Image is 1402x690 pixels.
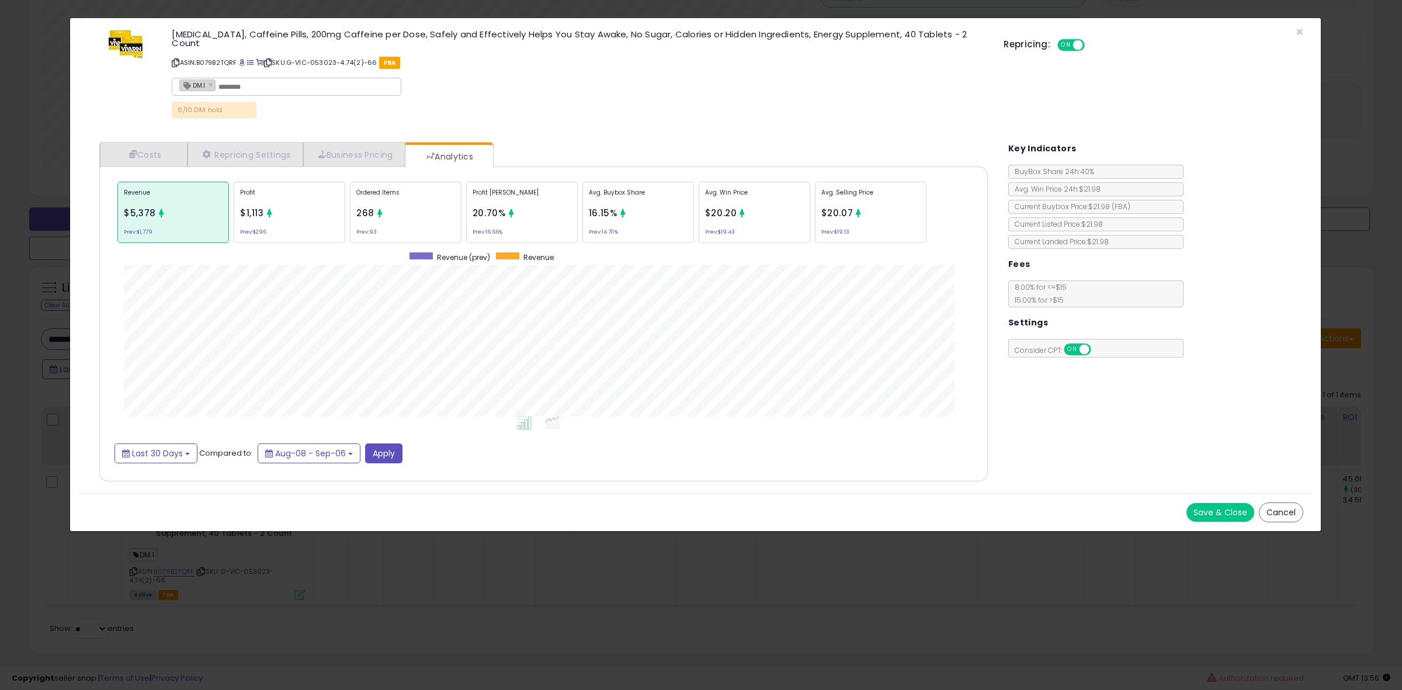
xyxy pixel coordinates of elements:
span: 16.15% [589,207,617,219]
span: DM.1 [180,80,205,90]
h5: Repricing: [1004,40,1050,49]
h5: Fees [1008,257,1030,272]
h5: Settings [1008,315,1048,330]
span: ON [1065,345,1080,355]
span: × [1296,23,1303,40]
small: Prev: $1,779 [124,230,152,234]
a: Business Pricing [303,143,405,167]
span: $5,378 [124,207,156,219]
a: Your listing only [256,58,262,67]
p: Avg. Selling Price [821,188,920,206]
span: OFF [1083,40,1102,50]
span: Current Landed Price: $21.98 [1009,237,1109,247]
span: Current Listed Price: $21.98 [1009,219,1103,229]
button: Apply [365,443,402,463]
span: FBA [379,57,401,69]
span: $21.98 [1088,202,1130,211]
small: Prev: 93 [356,230,377,234]
span: Revenue (prev) [437,252,490,262]
small: Prev: 14.70% [589,230,618,234]
span: 268 [356,207,374,219]
p: Profit [PERSON_NAME] [473,188,571,206]
span: ( FBA ) [1112,202,1130,211]
span: $20.20 [705,207,737,219]
small: Prev: $19.13 [821,230,849,234]
p: Avg. Win Price [705,188,804,206]
span: $1,113 [240,207,264,219]
p: ASIN: B079B2TQRF | SKU: G-VIC-053023-4.74(2)-66 [172,53,986,72]
span: Last 30 Days [132,448,183,459]
h5: Key Indicators [1008,141,1077,156]
span: 20.70% [473,207,506,219]
span: Aug-08 - Sep-06 [275,448,346,459]
span: $20.07 [821,207,853,219]
h3: [MEDICAL_DATA], Caffeine Pills, 200mg Caffeine per Dose, Safely and Effectively Helps You Stay Aw... [172,30,986,47]
button: Save & Close [1186,503,1254,522]
p: 6/10 DM: hold [172,102,256,119]
small: Prev: 16.66% [473,230,502,234]
img: 41we-xHJ7yL._SL60_.jpg [108,30,143,59]
span: 8.00 % for <= $15 [1009,282,1067,305]
a: BuyBox page [239,58,245,67]
small: Prev: $296 [240,230,266,234]
p: Profit [240,188,339,206]
a: All offer listings [247,58,254,67]
button: Cancel [1259,502,1303,522]
span: OFF [1089,345,1108,355]
span: ON [1059,40,1073,50]
span: Avg. Win Price 24h: $21.98 [1009,184,1101,194]
span: 15.00 % for > $15 [1009,295,1064,305]
a: Repricing Settings [188,143,303,167]
a: Analytics [405,145,492,168]
p: Avg. Buybox Share [589,188,688,206]
span: Consider CPT: [1009,345,1106,355]
span: Current Buybox Price: [1009,202,1130,211]
p: Ordered Items [356,188,455,206]
a: Costs [100,143,188,167]
span: BuyBox Share 24h: 40% [1009,167,1094,176]
p: Revenue [124,188,223,206]
a: × [208,79,215,89]
span: Revenue [523,252,554,262]
span: Compared to: [199,447,253,458]
small: Prev: $19.43 [705,230,735,234]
